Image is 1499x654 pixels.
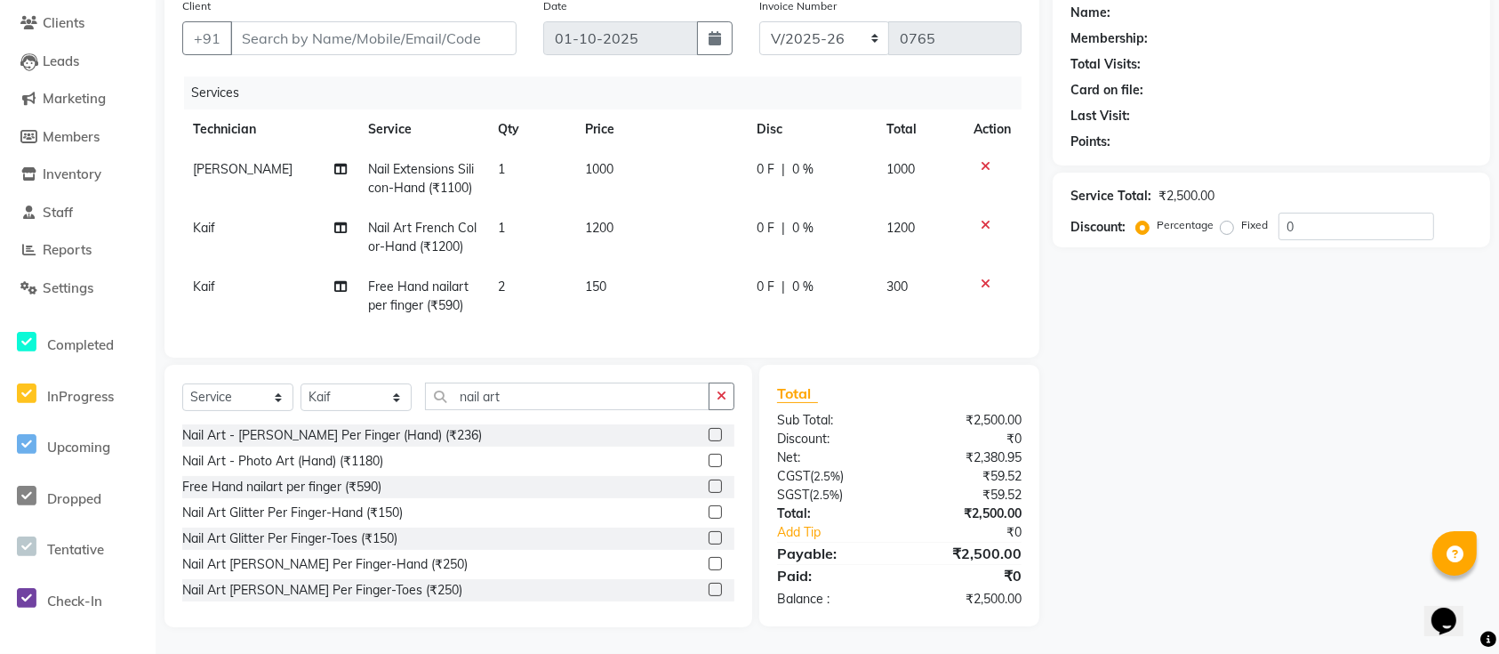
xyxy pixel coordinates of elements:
[182,581,462,600] div: Nail Art [PERSON_NAME] Per Finger-Toes (₹250)
[47,541,104,558] span: Tentative
[886,161,915,177] span: 1000
[764,411,900,430] div: Sub Total:
[922,523,1035,542] div: ₹0
[4,127,151,148] a: Members
[487,109,574,149] th: Qty
[182,452,383,471] div: Nail Art - Photo Art (Hand) (₹1180)
[425,383,709,410] input: Search or Scan
[498,161,505,177] span: 1
[182,504,403,522] div: Nail Art Glitter Per Finger-Hand (₹150)
[1070,107,1130,125] div: Last Visit:
[764,523,922,542] a: Add Tip
[1070,29,1148,48] div: Membership:
[1070,4,1110,22] div: Name:
[782,278,785,296] span: |
[1070,81,1143,100] div: Card on file:
[4,89,151,109] a: Marketing
[4,203,151,223] a: Staff
[746,109,876,149] th: Disc
[1157,217,1214,233] label: Percentage
[47,388,114,405] span: InProgress
[782,219,785,238] span: |
[43,14,84,31] span: Clients
[792,160,814,179] span: 0 %
[764,448,900,467] div: Net:
[368,279,469,313] span: Free Hand nailart per finger (₹590)
[777,384,818,403] span: Total
[886,220,915,236] span: 1200
[4,52,151,72] a: Leads
[498,279,505,295] span: 2
[900,411,1036,430] div: ₹2,500.00
[764,430,900,448] div: Discount:
[792,278,814,296] span: 0 %
[47,336,114,353] span: Completed
[900,505,1036,523] div: ₹2,500.00
[782,160,785,179] span: |
[900,430,1036,448] div: ₹0
[4,240,151,261] a: Reports
[184,77,1035,109] div: Services
[886,279,908,295] span: 300
[43,90,106,107] span: Marketing
[182,529,397,548] div: Nail Art Glitter Per Finger-Toes (₹150)
[43,279,93,296] span: Settings
[900,543,1036,564] div: ₹2,500.00
[900,467,1036,486] div: ₹59.52
[368,161,474,196] span: Nail Extensions Silicon-Hand (₹1100)
[764,565,900,586] div: Paid:
[813,488,839,502] span: 2.5%
[1158,187,1214,206] div: ₹2,500.00
[757,160,774,179] span: 0 F
[900,590,1036,609] div: ₹2,500.00
[4,279,151,299] a: Settings
[764,590,900,609] div: Balance :
[764,486,900,505] div: ( )
[574,109,746,149] th: Price
[193,279,215,295] span: Kaif
[777,468,810,484] span: CGST
[900,486,1036,505] div: ₹59.52
[1070,218,1126,237] div: Discount:
[777,487,809,503] span: SGST
[1070,133,1110,151] div: Points:
[757,219,774,238] span: 0 F
[814,469,840,483] span: 2.5%
[1070,187,1151,206] div: Service Total:
[792,219,814,238] span: 0 %
[1070,55,1141,74] div: Total Visits:
[585,220,613,236] span: 1200
[764,505,900,523] div: Total:
[764,543,900,564] div: Payable:
[4,13,151,34] a: Clients
[193,220,215,236] span: Kaif
[182,478,381,497] div: Free Hand nailart per finger (₹590)
[900,565,1036,586] div: ₹0
[43,166,101,182] span: Inventory
[182,555,468,574] div: Nail Art [PERSON_NAME] Per Finger-Hand (₹250)
[357,109,487,149] th: Service
[230,21,517,55] input: Search by Name/Mobile/Email/Code
[182,21,232,55] button: +91
[47,593,102,610] span: Check-In
[498,220,505,236] span: 1
[368,220,477,254] span: Nail Art French Color-Hand (₹1200)
[963,109,1022,149] th: Action
[585,279,606,295] span: 150
[43,128,100,145] span: Members
[876,109,963,149] th: Total
[182,109,357,149] th: Technician
[900,448,1036,467] div: ₹2,380.95
[47,439,110,456] span: Upcoming
[43,241,92,258] span: Reports
[757,278,774,296] span: 0 F
[43,52,79,69] span: Leads
[47,490,101,507] span: Dropped
[1424,583,1481,636] iframe: chat widget
[1241,217,1268,233] label: Fixed
[193,161,293,177] span: [PERSON_NAME]
[585,161,613,177] span: 1000
[43,204,73,221] span: Staff
[182,426,482,445] div: Nail Art - [PERSON_NAME] Per Finger (Hand) (₹236)
[764,467,900,486] div: ( )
